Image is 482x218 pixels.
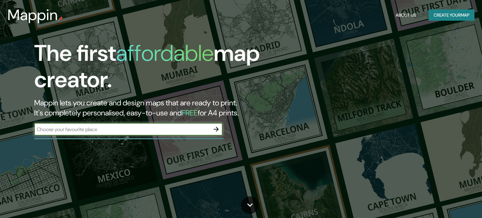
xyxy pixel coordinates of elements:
h1: affordable [116,39,214,68]
button: Create yourmap [429,9,474,21]
h1: The first map creator. [34,40,275,98]
button: About Us [393,9,419,21]
img: mappin-pin [58,16,63,21]
h5: FREE [182,108,198,118]
input: Choose your favourite place [34,126,210,133]
h2: Mappin lets you create and design maps that are ready to print. It's completely personalised, eas... [34,98,275,118]
h3: Mappin [8,6,58,24]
